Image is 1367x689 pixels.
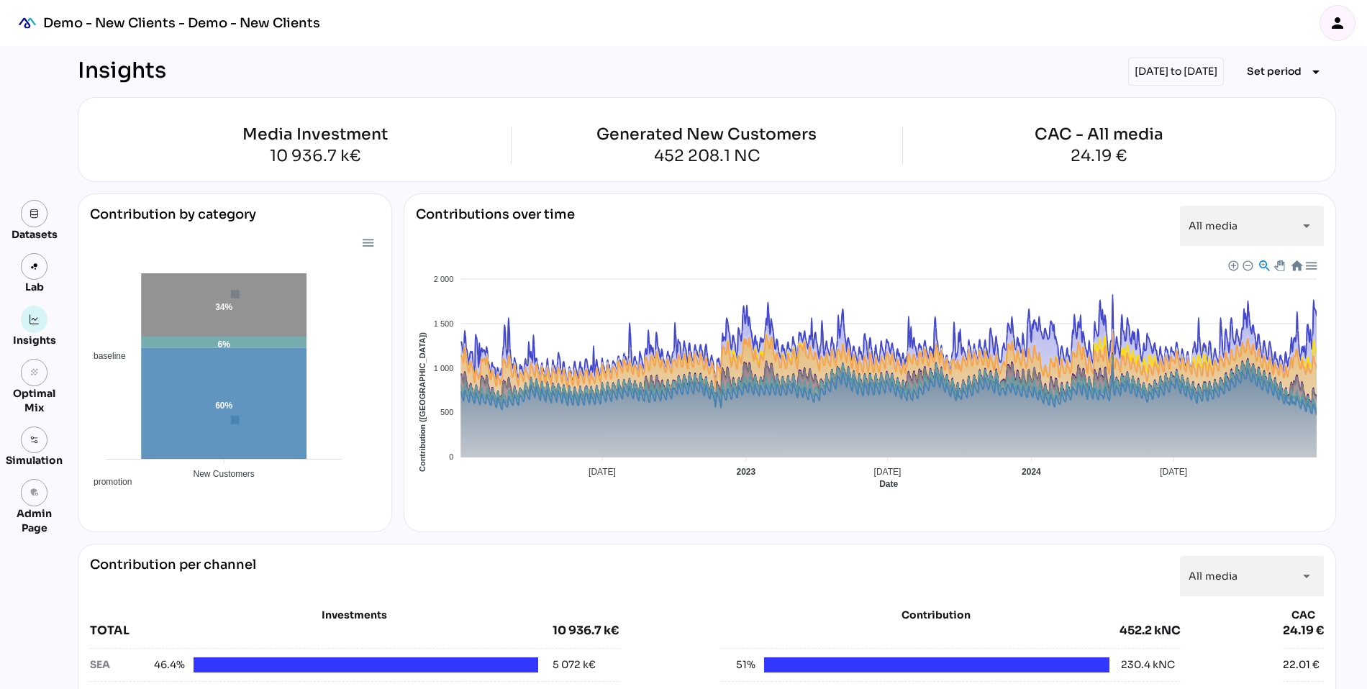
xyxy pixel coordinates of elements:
[29,488,40,498] i: admin_panel_settings
[1189,219,1237,232] span: All media
[1242,260,1252,270] div: Zoom Out
[1290,259,1302,271] div: Reset Zoom
[416,206,575,246] div: Contributions over time
[440,408,453,416] tspan: 500
[6,453,63,467] div: Simulation
[1283,608,1324,622] div: CAC
[1035,127,1163,142] div: CAC - All media
[13,333,56,347] div: Insights
[1304,259,1317,271] div: Menu
[1035,148,1163,164] div: 24.19 €
[589,467,616,477] tspan: [DATE]
[29,262,40,272] img: lab.svg
[721,657,755,672] span: 51%
[90,206,380,234] div: Contribution by category
[874,467,902,477] tspan: [DATE]
[1329,14,1346,32] i: person
[1235,59,1336,85] button: Expand "Set period"
[1189,570,1237,583] span: All media
[90,556,256,596] div: Contribution per channel
[361,236,373,248] div: Menu
[596,127,817,142] div: Generated New Customers
[78,58,166,86] div: Insights
[449,452,453,461] tspan: 0
[1283,657,1320,672] div: 22.01 €
[1307,63,1325,81] i: arrow_drop_down
[596,148,817,164] div: 452 208.1 NC
[90,657,150,672] div: SEA
[1258,259,1270,271] div: Selection Zoom
[6,506,63,535] div: Admin Page
[1298,217,1315,234] i: arrow_drop_down
[1274,260,1283,269] div: Panning
[90,622,553,639] div: TOTAL
[150,657,185,672] span: 46.4%
[1161,467,1188,477] tspan: [DATE]
[1283,622,1324,639] div: 24.19 €
[29,435,40,445] img: settings.svg
[83,477,132,487] span: promotion
[434,364,454,373] tspan: 1 000
[1120,622,1181,639] div: 452.2 kNC
[12,7,43,39] div: mediaROI
[1022,467,1041,477] tspan: 2024
[6,386,63,415] div: Optimal Mix
[757,608,1114,622] div: Contribution
[43,14,320,32] div: Demo - New Clients - Demo - New Clients
[29,368,40,378] i: grain
[29,314,40,324] img: graph.svg
[434,319,454,328] tspan: 1 500
[90,608,619,622] div: Investments
[29,209,40,219] img: data.svg
[193,469,254,479] tspan: New Customers
[1121,657,1175,672] div: 230.4 kNC
[1227,260,1237,270] div: Zoom In
[434,275,454,283] tspan: 2 000
[19,280,50,294] div: Lab
[1247,63,1302,80] span: Set period
[553,657,596,672] div: 5 072 k€
[1298,567,1315,585] i: arrow_drop_down
[553,622,619,639] div: 10 936.7 k€
[419,332,427,472] text: Contribution ([GEOGRAPHIC_DATA])
[879,479,898,489] text: Date
[1128,58,1224,86] div: [DATE] to [DATE]
[737,467,756,477] tspan: 2023
[83,351,126,361] span: baseline
[119,127,511,142] div: Media Investment
[12,227,58,242] div: Datasets
[119,148,511,164] div: 10 936.7 k€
